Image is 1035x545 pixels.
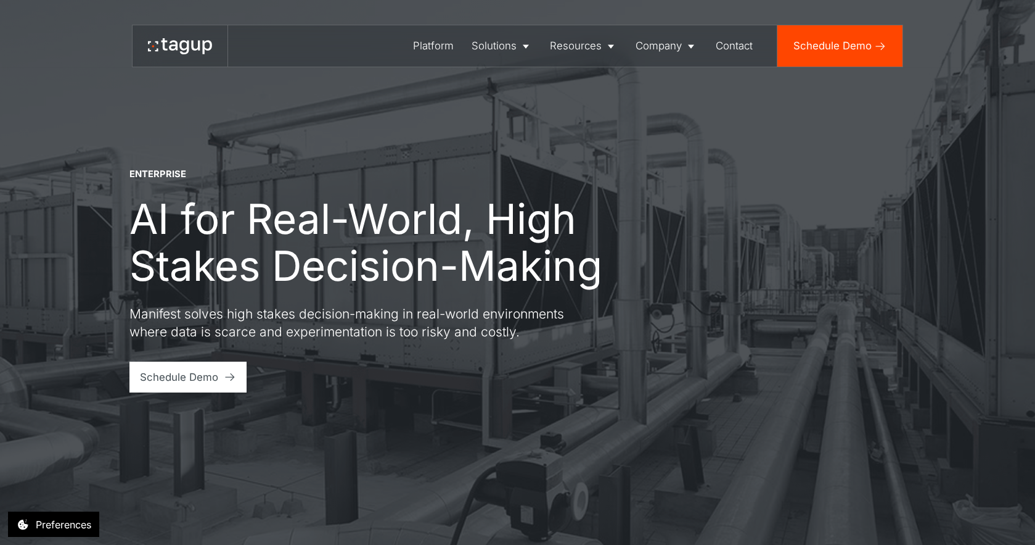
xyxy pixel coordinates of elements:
div: Solutions [472,38,517,54]
h1: AI for Real-World, High Stakes Decision-Making [129,196,647,289]
div: Company [636,38,682,54]
a: Solutions [462,25,541,67]
div: Resources [550,38,602,54]
a: Schedule Demo [777,25,902,67]
div: Platform [413,38,454,54]
div: Schedule Demo [140,370,218,385]
p: Manifest solves high stakes decision-making in real-world environments where data is scarce and e... [129,305,573,341]
a: Company [626,25,706,67]
a: Resources [541,25,627,67]
div: Contact [716,38,753,54]
div: ENTERPRISE [129,168,186,181]
div: Preferences [36,517,91,532]
a: Platform [404,25,462,67]
a: Schedule Demo [129,362,247,393]
div: Schedule Demo [793,38,872,54]
a: Contact [706,25,761,67]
